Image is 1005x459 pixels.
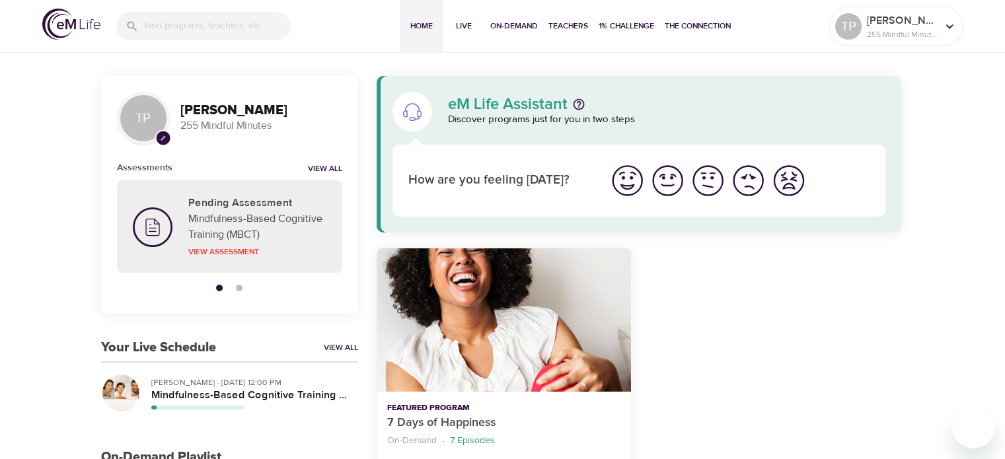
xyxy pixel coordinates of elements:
[450,434,495,448] p: 7 Episodes
[387,434,437,448] p: On-Demand
[180,118,342,133] p: 255 Mindful Minutes
[665,19,731,33] span: The Connection
[952,406,994,448] iframe: Button to launch messaging window
[490,19,538,33] span: On-Demand
[144,12,291,40] input: Find programs, teachers, etc...
[448,112,886,127] p: Discover programs just for you in two steps
[151,376,348,388] p: [PERSON_NAME] · [DATE] 12:00 PM
[188,196,326,210] h5: Pending Assessment
[117,160,172,175] h6: Assessments
[768,160,809,201] button: I'm feeling worst
[688,160,728,201] button: I'm feeling ok
[101,340,216,355] h3: Your Live Schedule
[188,246,326,258] p: View Assessment
[648,160,688,201] button: I'm feeling good
[308,164,342,175] a: View all notifications
[867,28,937,40] p: 255 Mindful Minutes
[180,103,342,118] h3: [PERSON_NAME]
[151,388,348,402] h5: Mindfulness-Based Cognitive Training (MBCT)
[117,92,170,145] div: TP
[387,414,620,432] p: 7 Days of Happiness
[607,160,648,201] button: I'm feeling great
[387,402,620,414] p: Featured Program
[728,160,768,201] button: I'm feeling bad
[377,248,631,392] button: 7 Days of Happiness
[599,19,654,33] span: 1% Challenge
[448,96,568,112] p: eM Life Assistant
[442,432,445,450] li: ·
[387,432,620,450] nav: breadcrumb
[730,162,766,199] img: bad
[42,9,100,40] img: logo
[835,13,862,40] div: TP
[609,162,646,199] img: great
[188,211,326,242] p: Mindfulness-Based Cognitive Training (MBCT)
[770,162,807,199] img: worst
[690,162,726,199] img: ok
[867,13,937,28] p: [PERSON_NAME]
[448,19,480,33] span: Live
[548,19,588,33] span: Teachers
[650,162,686,199] img: good
[402,101,423,122] img: eM Life Assistant
[324,342,358,353] a: View All
[408,171,591,190] p: How are you feeling [DATE]?
[406,19,437,33] span: Home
